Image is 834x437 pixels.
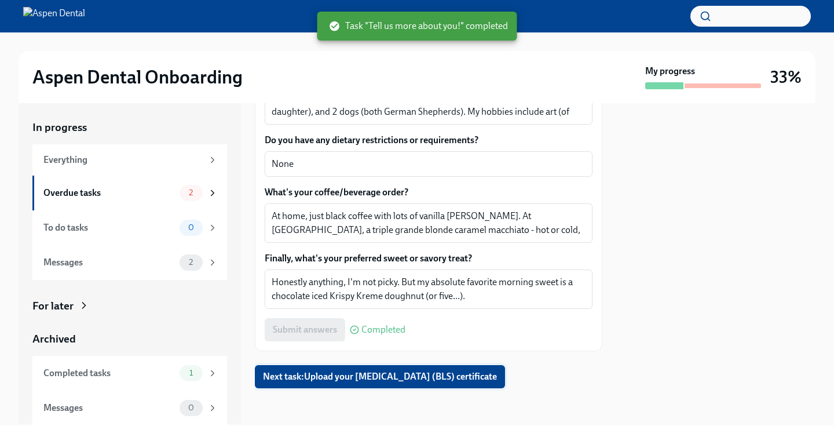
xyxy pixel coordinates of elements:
[32,176,227,210] a: Overdue tasks2
[32,356,227,391] a: Completed tasks1
[32,210,227,245] a: To do tasks0
[329,20,508,32] span: Task "Tell us more about you!" completed
[23,7,85,26] img: Aspen Dental
[43,221,175,234] div: To do tasks
[43,187,175,199] div: Overdue tasks
[32,391,227,425] a: Messages0
[182,258,200,267] span: 2
[181,403,201,412] span: 0
[43,402,175,414] div: Messages
[272,157,586,171] textarea: None
[182,188,200,197] span: 2
[32,65,243,89] h2: Aspen Dental Onboarding
[645,65,695,78] strong: My progress
[770,67,802,88] h3: 33%
[265,186,592,199] label: What's your coffee/beverage order?
[32,298,227,314] a: For later
[182,369,200,377] span: 1
[263,371,497,383] span: Next task : Upload your [MEDICAL_DATA] (BLS) certificate
[32,245,227,280] a: Messages2
[43,367,175,380] div: Completed tasks
[32,332,227,347] a: Archived
[272,209,586,237] textarea: At home, just black coffee with lots of vanilla [PERSON_NAME]. At [GEOGRAPHIC_DATA], a triple gra...
[361,325,405,334] span: Completed
[32,298,74,314] div: For later
[32,144,227,176] a: Everything
[43,154,203,166] div: Everything
[255,365,505,388] button: Next task:Upload your [MEDICAL_DATA] (BLS) certificate
[43,256,175,269] div: Messages
[181,223,201,232] span: 0
[272,275,586,303] textarea: Honestly anything, I'm not picky. But my absolute favorite morning sweet is a chocolate iced Kris...
[265,252,592,265] label: Finally, what's your preferred sweet or savory treat?
[265,134,592,147] label: Do you have any dietary restrictions or requirements?
[32,120,227,135] a: In progress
